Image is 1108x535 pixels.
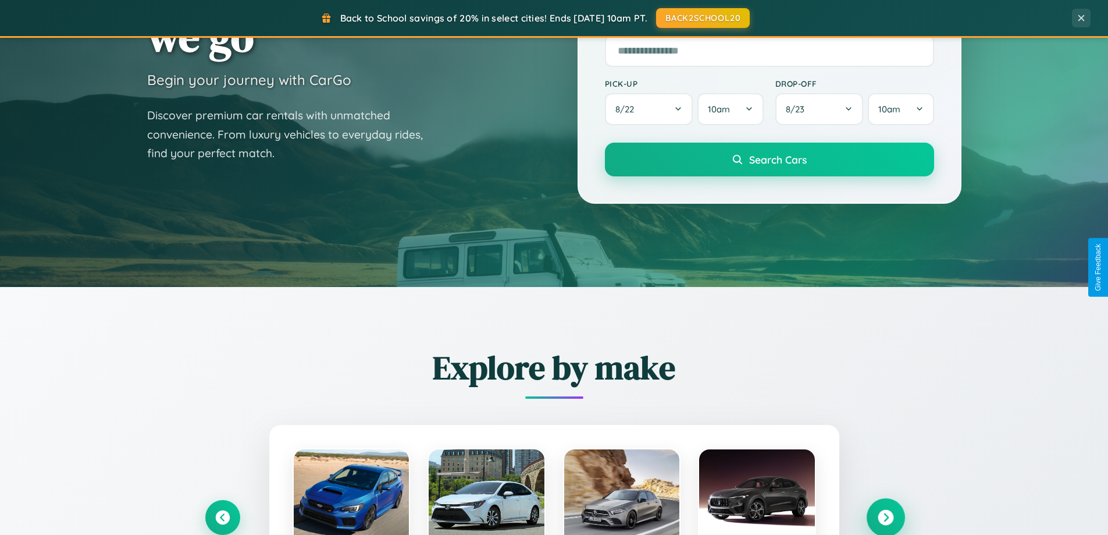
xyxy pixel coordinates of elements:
[147,71,351,88] h3: Begin your journey with CarGo
[708,104,730,115] span: 10am
[775,79,934,88] label: Drop-off
[697,93,763,125] button: 10am
[615,104,640,115] span: 8 / 22
[786,104,810,115] span: 8 / 23
[205,345,903,390] h2: Explore by make
[1094,244,1102,291] div: Give Feedback
[340,12,647,24] span: Back to School savings of 20% in select cities! Ends [DATE] 10am PT.
[605,143,934,176] button: Search Cars
[605,79,764,88] label: Pick-up
[775,93,864,125] button: 8/23
[749,153,807,166] span: Search Cars
[605,93,693,125] button: 8/22
[147,106,438,163] p: Discover premium car rentals with unmatched convenience. From luxury vehicles to everyday rides, ...
[656,8,750,28] button: BACK2SCHOOL20
[878,104,900,115] span: 10am
[868,93,934,125] button: 10am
